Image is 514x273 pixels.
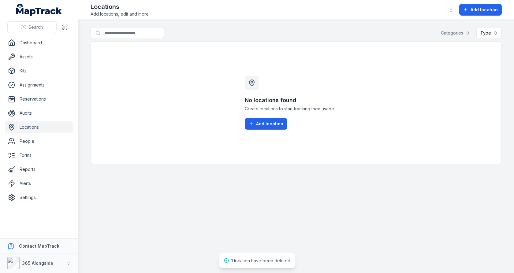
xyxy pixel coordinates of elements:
button: Add location [245,118,287,130]
button: Search [7,21,57,33]
a: Settings [5,191,73,204]
a: People [5,135,73,147]
strong: 365 Alongside [22,260,53,266]
h3: No locations found [245,96,348,105]
button: Type [476,27,502,39]
button: Add location [459,4,502,16]
a: Assignments [5,79,73,91]
a: Alerts [5,177,73,190]
a: Reports [5,163,73,175]
span: Create locations to start tracking their usage. [245,106,348,112]
span: 1 location have been deleted [231,258,290,263]
span: Search [28,24,43,30]
a: Dashboard [5,37,73,49]
span: Add location [471,7,498,13]
a: Audits [5,107,73,119]
a: Kits [5,65,73,77]
a: Assets [5,51,73,63]
a: MapTrack [16,4,62,16]
span: Add location [256,121,283,127]
a: Reservations [5,93,73,105]
a: Forms [5,149,73,161]
h2: Locations [91,2,150,11]
a: Locations [5,121,73,133]
span: Add locations, edit and more. [91,11,150,17]
button: Categories [437,27,474,39]
strong: Contact MapTrack [19,243,59,249]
